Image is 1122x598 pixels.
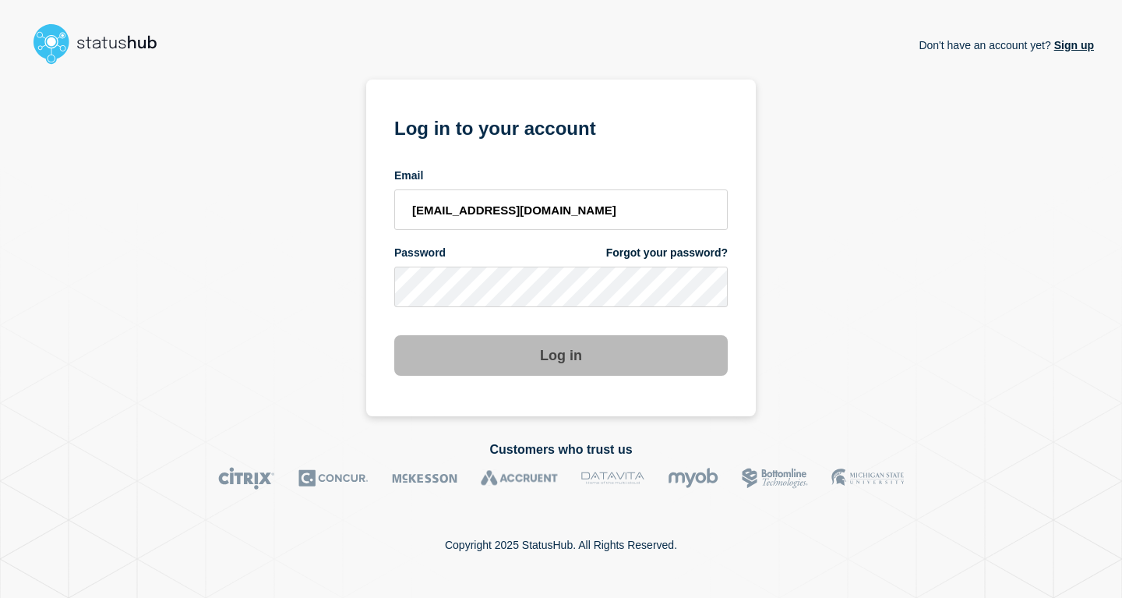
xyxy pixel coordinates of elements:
[919,27,1094,64] p: Don't have an account yet?
[742,467,808,490] img: Bottomline logo
[481,467,558,490] img: Accruent logo
[668,467,718,490] img: myob logo
[298,467,369,490] img: Concur logo
[606,246,728,260] a: Forgot your password?
[394,246,446,260] span: Password
[394,189,728,230] input: email input
[218,467,275,490] img: Citrix logo
[392,467,457,490] img: McKesson logo
[831,467,904,490] img: MSU logo
[394,335,728,376] button: Log in
[28,443,1094,457] h2: Customers who trust us
[394,112,728,141] h1: Log in to your account
[394,168,423,183] span: Email
[581,467,644,490] img: DataVita logo
[445,539,677,551] p: Copyright 2025 StatusHub. All Rights Reserved.
[1051,39,1094,51] a: Sign up
[28,19,176,69] img: StatusHub logo
[394,267,728,307] input: password input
